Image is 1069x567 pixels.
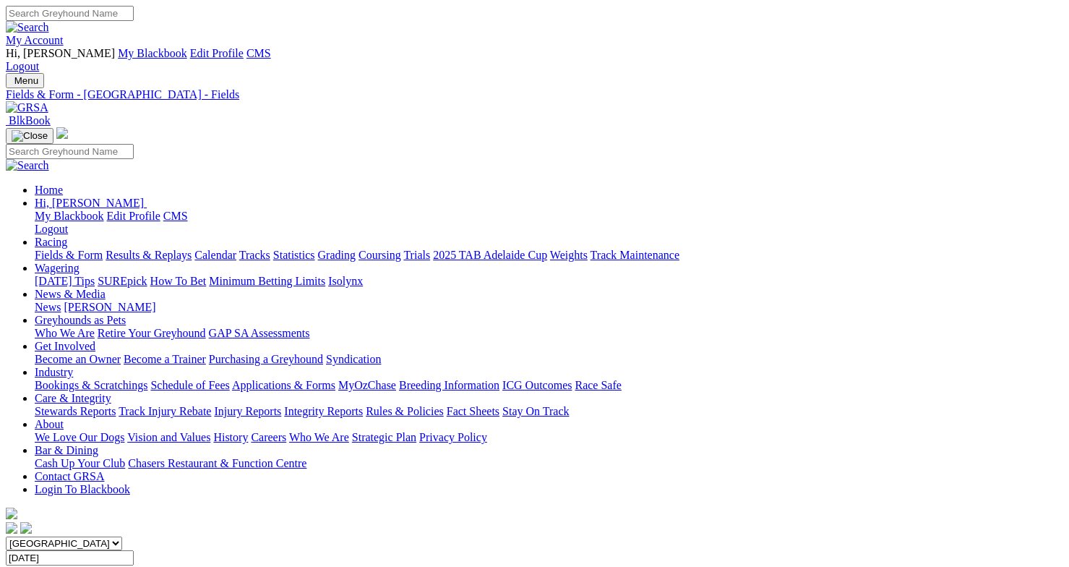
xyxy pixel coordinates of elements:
div: Get Involved [35,353,1063,366]
a: News [35,301,61,313]
a: Logout [35,223,68,235]
a: Bookings & Scratchings [35,379,147,391]
div: Bar & Dining [35,457,1063,470]
input: Search [6,6,134,21]
a: Industry [35,366,73,378]
a: Wagering [35,262,80,274]
a: Chasers Restaurant & Function Centre [128,457,306,469]
a: Track Maintenance [591,249,679,261]
a: ICG Outcomes [502,379,572,391]
a: Contact GRSA [35,470,104,482]
img: logo-grsa-white.png [6,508,17,519]
a: 2025 TAB Adelaide Cup [433,249,547,261]
a: Fact Sheets [447,405,499,417]
a: Who We Are [289,431,349,443]
a: Cash Up Your Club [35,457,125,469]
a: BlkBook [6,114,51,127]
img: Search [6,159,49,172]
a: Careers [251,431,286,443]
img: Close [12,130,48,142]
a: Login To Blackbook [35,483,130,495]
a: Privacy Policy [419,431,487,443]
span: Menu [14,75,38,86]
a: [PERSON_NAME] [64,301,155,313]
a: SUREpick [98,275,147,287]
img: Search [6,21,49,34]
img: logo-grsa-white.png [56,127,68,139]
a: GAP SA Assessments [209,327,310,339]
a: Calendar [194,249,236,261]
a: Fields & Form [35,249,103,261]
div: Industry [35,379,1063,392]
span: Hi, [PERSON_NAME] [35,197,144,209]
a: CMS [163,210,188,222]
a: News & Media [35,288,106,300]
a: Become a Trainer [124,353,206,365]
a: Syndication [326,353,381,365]
button: Toggle navigation [6,73,44,88]
a: Edit Profile [107,210,160,222]
a: Grading [318,249,356,261]
div: My Account [6,47,1063,73]
div: News & Media [35,301,1063,314]
input: Select date [6,550,134,566]
a: How To Bet [150,275,207,287]
div: Hi, [PERSON_NAME] [35,210,1063,236]
a: Retire Your Greyhound [98,327,206,339]
button: Toggle navigation [6,128,53,144]
span: Hi, [PERSON_NAME] [6,47,115,59]
a: MyOzChase [338,379,396,391]
a: Greyhounds as Pets [35,314,126,326]
a: Integrity Reports [284,405,363,417]
a: Hi, [PERSON_NAME] [35,197,147,209]
a: About [35,418,64,430]
a: Home [35,184,63,196]
a: Tracks [239,249,270,261]
a: Care & Integrity [35,392,111,404]
div: Greyhounds as Pets [35,327,1063,340]
a: History [213,431,248,443]
a: Logout [6,60,39,72]
a: Statistics [273,249,315,261]
a: Injury Reports [214,405,281,417]
a: Schedule of Fees [150,379,229,391]
a: Isolynx [328,275,363,287]
div: Wagering [35,275,1063,288]
a: Rules & Policies [366,405,444,417]
a: Race Safe [575,379,621,391]
a: Get Involved [35,340,95,352]
span: BlkBook [9,114,51,127]
a: We Love Our Dogs [35,431,124,443]
div: Racing [35,249,1063,262]
img: facebook.svg [6,522,17,534]
a: Purchasing a Greyhound [209,353,323,365]
a: Minimum Betting Limits [209,275,325,287]
a: Results & Replays [106,249,192,261]
a: Weights [550,249,588,261]
a: Stewards Reports [35,405,116,417]
a: Trials [403,249,430,261]
a: Who We Are [35,327,95,339]
a: Stay On Track [502,405,569,417]
input: Search [6,144,134,159]
a: My Blackbook [118,47,187,59]
img: GRSA [6,101,48,114]
a: [DATE] Tips [35,275,95,287]
a: My Account [6,34,64,46]
a: Bar & Dining [35,444,98,456]
div: About [35,431,1063,444]
div: Care & Integrity [35,405,1063,418]
a: Become an Owner [35,353,121,365]
a: Applications & Forms [232,379,335,391]
a: Fields & Form - [GEOGRAPHIC_DATA] - Fields [6,88,1063,101]
a: Vision and Values [127,431,210,443]
a: CMS [246,47,271,59]
a: My Blackbook [35,210,104,222]
a: Coursing [359,249,401,261]
a: Track Injury Rebate [119,405,211,417]
a: Breeding Information [399,379,499,391]
a: Strategic Plan [352,431,416,443]
a: Edit Profile [190,47,244,59]
a: Racing [35,236,67,248]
